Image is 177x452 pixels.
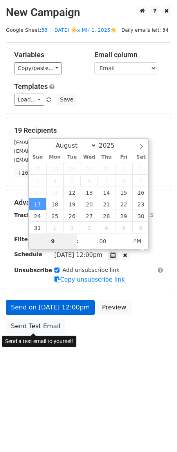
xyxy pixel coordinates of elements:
input: Minute [79,233,127,249]
span: August 27, 2025 [81,210,98,222]
span: August 1, 2025 [115,163,132,175]
span: September 2, 2025 [63,222,81,233]
small: [EMAIL_ADDRESS][DOMAIN_NAME] [14,148,101,154]
span: August 24, 2025 [29,210,46,222]
span: July 30, 2025 [81,163,98,175]
span: August 9, 2025 [132,175,150,186]
span: Tue [63,155,81,160]
span: August 3, 2025 [29,175,46,186]
label: Add unsubscribe link [63,266,120,274]
span: August 25, 2025 [46,210,63,222]
iframe: Chat Widget [138,414,177,452]
span: September 3, 2025 [81,222,98,233]
a: Preview [97,300,131,315]
small: [EMAIL_ADDRESS][DOMAIN_NAME] [14,157,101,163]
strong: Tracking [14,212,40,218]
span: September 1, 2025 [46,222,63,233]
span: Sat [132,155,150,160]
h2: New Campaign [6,6,171,19]
span: September 5, 2025 [115,222,132,233]
span: Sun [29,155,46,160]
span: Mon [46,155,63,160]
span: July 27, 2025 [29,163,46,175]
span: August 13, 2025 [81,186,98,198]
span: Daily emails left: 34 [119,26,171,34]
span: Wed [81,155,98,160]
a: Send on [DATE] 12:00pm [6,300,95,315]
span: August 17, 2025 [29,198,46,210]
span: August 26, 2025 [63,210,81,222]
span: August 23, 2025 [132,198,150,210]
h5: Email column [94,51,163,59]
span: : [77,233,79,249]
span: August 7, 2025 [98,175,115,186]
span: September 6, 2025 [132,222,150,233]
span: Fri [115,155,132,160]
span: August 30, 2025 [132,210,150,222]
span: August 18, 2025 [46,198,63,210]
small: [EMAIL_ADDRESS][DOMAIN_NAME] [14,139,101,145]
span: Thu [98,155,115,160]
strong: Schedule [14,251,42,257]
span: August 20, 2025 [81,198,98,210]
span: August 15, 2025 [115,186,132,198]
span: August 2, 2025 [132,163,150,175]
strong: Filters [14,236,34,242]
span: August 29, 2025 [115,210,132,222]
label: UTM Codes [123,211,153,219]
span: August 28, 2025 [98,210,115,222]
span: August 4, 2025 [46,175,63,186]
a: 33 | [DATE] ☀️x MH 1, 2025☀️ [41,27,117,33]
h5: Advanced [14,198,163,207]
span: August 16, 2025 [132,186,150,198]
span: August 19, 2025 [63,198,81,210]
a: Copy unsubscribe link [54,276,125,283]
input: Hour [29,233,77,249]
h5: Variables [14,51,83,59]
span: August 14, 2025 [98,186,115,198]
a: Copy/paste... [14,62,62,74]
span: August 11, 2025 [46,186,63,198]
span: August 8, 2025 [115,175,132,186]
span: August 12, 2025 [63,186,81,198]
span: Click to toggle [126,233,148,249]
span: August 21, 2025 [98,198,115,210]
button: Save [56,94,77,106]
a: Templates [14,82,48,90]
a: Load... [14,94,44,106]
span: August 5, 2025 [63,175,81,186]
span: July 31, 2025 [98,163,115,175]
a: +16 more [14,168,47,178]
span: [DATE] 12:00pm [54,251,103,259]
small: Google Sheet: [6,27,117,33]
input: Year [97,142,125,149]
span: July 28, 2025 [46,163,63,175]
span: August 6, 2025 [81,175,98,186]
h5: 19 Recipients [14,126,163,135]
strong: Unsubscribe [14,267,52,273]
span: July 29, 2025 [63,163,81,175]
div: Send a test email to yourself [2,336,76,347]
span: August 31, 2025 [29,222,46,233]
span: August 22, 2025 [115,198,132,210]
span: September 4, 2025 [98,222,115,233]
span: August 10, 2025 [29,186,46,198]
a: Daily emails left: 34 [119,27,171,33]
a: Send Test Email [6,319,65,334]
